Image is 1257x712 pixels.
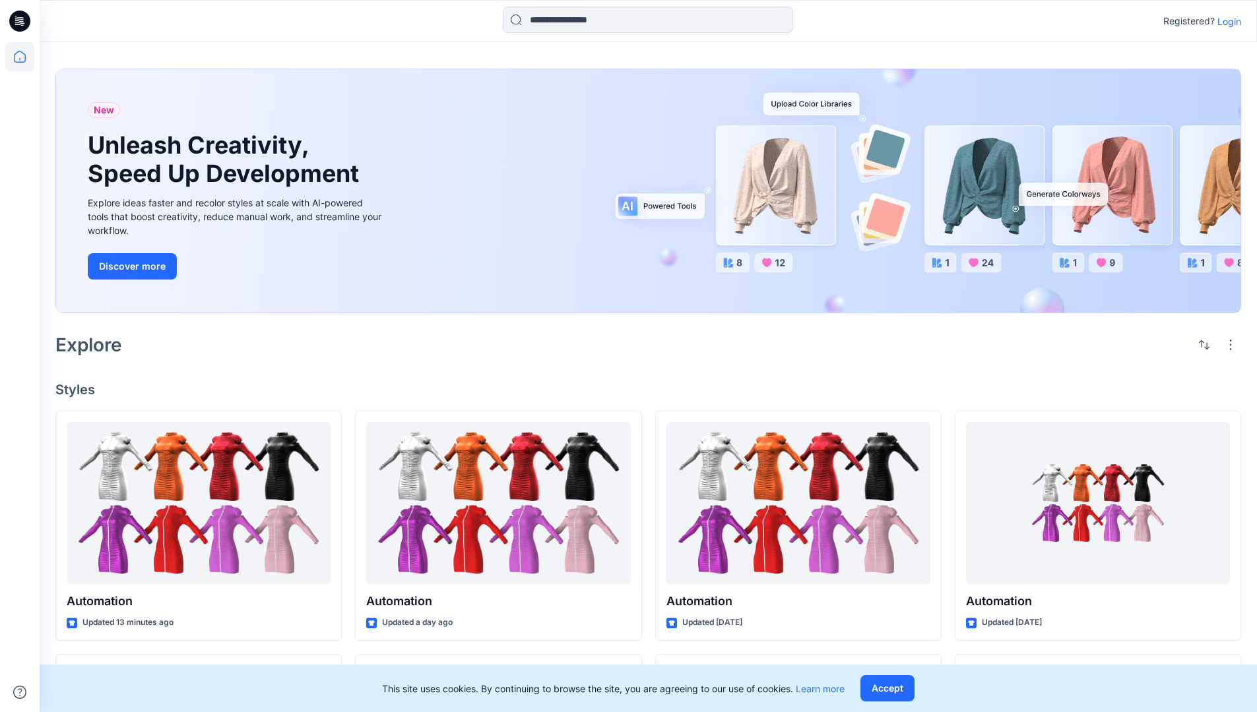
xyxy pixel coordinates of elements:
[666,592,930,610] p: Automation
[88,131,365,188] h1: Unleash Creativity, Speed Up Development
[88,196,385,237] div: Explore ideas faster and recolor styles at scale with AI-powered tools that boost creativity, red...
[88,253,177,280] button: Discover more
[666,422,930,585] a: Automation
[1217,15,1241,28] p: Login
[982,616,1042,630] p: Updated [DATE]
[382,682,845,696] p: This site uses cookies. By continuing to browse the site, you are agreeing to our use of cookies.
[88,253,385,280] a: Discover more
[796,683,845,694] a: Learn more
[67,422,331,585] a: Automation
[860,675,915,701] button: Accept
[67,592,331,610] p: Automation
[55,334,122,355] h2: Explore
[94,102,114,118] span: New
[382,616,453,630] p: Updated a day ago
[366,422,630,585] a: Automation
[366,592,630,610] p: Automation
[82,616,174,630] p: Updated 13 minutes ago
[966,422,1230,585] a: Automation
[682,616,742,630] p: Updated [DATE]
[1163,13,1215,29] p: Registered?
[55,382,1241,398] h4: Styles
[966,592,1230,610] p: Automation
